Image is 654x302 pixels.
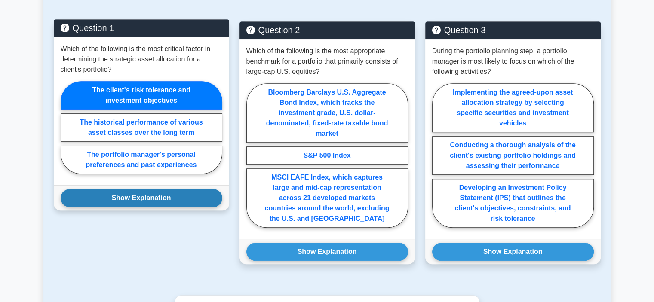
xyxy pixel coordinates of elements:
[246,46,408,77] p: Which of the following is the most appropriate benchmark for a portfolio that primarily consists ...
[246,243,408,261] button: Show Explanation
[61,81,222,110] label: The client's risk tolerance and investment objectives
[432,83,594,132] label: Implementing the agreed-upon asset allocation strategy by selecting specific securities and inves...
[432,243,594,261] button: Show Explanation
[432,136,594,175] label: Conducting a thorough analysis of the client's existing portfolio holdings and assessing their pe...
[246,168,408,228] label: MSCI EAFE Index, which captures large and mid-cap representation across 21 developed markets coun...
[61,146,222,174] label: The portfolio manager's personal preferences and past experiences
[432,179,594,228] label: Developing an Investment Policy Statement (IPS) that outlines the client's objectives, constraint...
[61,44,222,75] p: Which of the following is the most critical factor in determining the strategic asset allocation ...
[61,189,222,207] button: Show Explanation
[432,46,594,77] p: During the portfolio planning step, a portfolio manager is most likely to focus on which of the f...
[432,25,594,35] h5: Question 3
[61,23,222,33] h5: Question 1
[246,83,408,143] label: Bloomberg Barclays U.S. Aggregate Bond Index, which tracks the investment grade, U.S. dollar-deno...
[246,25,408,35] h5: Question 2
[61,113,222,142] label: The historical performance of various asset classes over the long term
[246,146,408,165] label: S&P 500 Index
